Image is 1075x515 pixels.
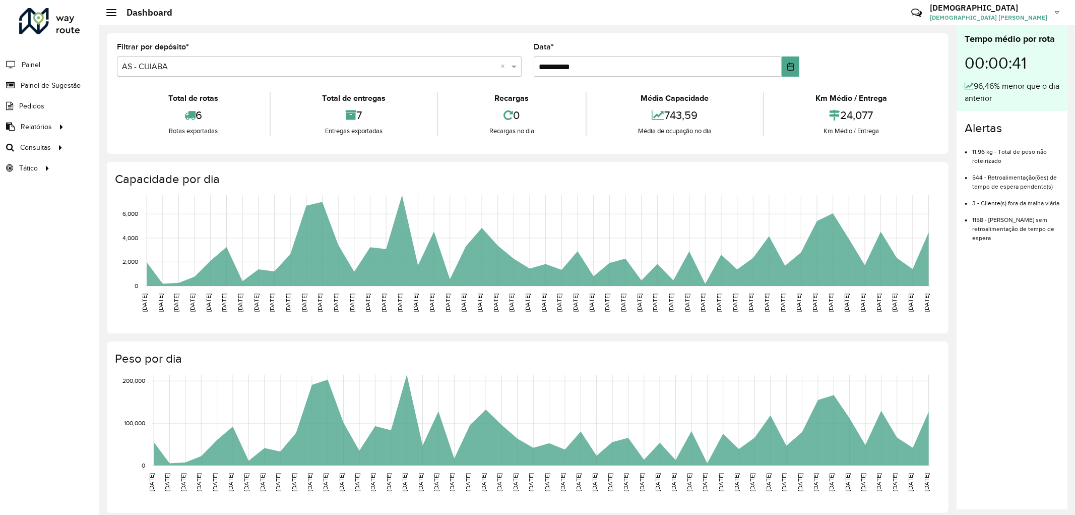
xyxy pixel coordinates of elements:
[354,473,360,491] text: [DATE]
[349,294,355,312] text: [DATE]
[767,104,936,126] div: 24,077
[670,473,677,491] text: [DATE]
[365,294,371,312] text: [DATE]
[875,294,882,312] text: [DATE]
[417,473,424,491] text: [DATE]
[386,473,392,491] text: [DATE]
[575,473,582,491] text: [DATE]
[440,126,583,136] div: Recargas no dia
[135,282,138,289] text: 0
[652,294,659,312] text: [DATE]
[906,2,927,24] a: Contato Rápido
[465,473,471,491] text: [DATE]
[322,473,329,491] text: [DATE]
[591,473,598,491] text: [DATE]
[461,294,467,312] text: [DATE]
[702,473,709,491] text: [DATE]
[413,294,419,312] text: [DATE]
[767,126,936,136] div: Km Médio / Entrega
[119,126,267,136] div: Rotas exportadas
[116,7,172,18] h2: Dashboard
[700,294,707,312] text: [DATE]
[639,473,645,491] text: [DATE]
[157,294,164,312] text: [DATE]
[716,294,722,312] text: [DATE]
[859,294,866,312] text: [DATE]
[440,92,583,104] div: Recargas
[20,142,51,153] span: Consultas
[445,294,451,312] text: [DATE]
[259,473,266,491] text: [DATE]
[306,473,313,491] text: [DATE]
[860,473,866,491] text: [DATE]
[512,473,519,491] text: [DATE]
[253,294,260,312] text: [DATE]
[273,92,434,104] div: Total de entregas
[115,352,938,366] h4: Peso por dia
[588,294,595,312] text: [DATE]
[572,294,579,312] text: [DATE]
[829,473,835,491] text: [DATE]
[534,41,554,53] label: Data
[212,473,218,491] text: [DATE]
[844,294,850,312] text: [DATE]
[164,473,171,491] text: [DATE]
[923,473,930,491] text: [DATE]
[589,92,761,104] div: Média Capacidade
[141,294,148,312] text: [DATE]
[636,294,643,312] text: [DATE]
[811,294,818,312] text: [DATE]
[401,473,408,491] text: [DATE]
[124,420,145,426] text: 100,000
[972,165,1059,191] li: 544 - Retroalimentação(ões) de tempo de espera pendente(s)
[732,294,738,312] text: [DATE]
[492,294,499,312] text: [DATE]
[965,80,1059,104] div: 96,46% menor que o dia anterior
[117,41,189,53] label: Filtrar por depósito
[397,294,403,312] text: [DATE]
[148,473,155,491] text: [DATE]
[122,259,138,265] text: 2,000
[115,172,938,187] h4: Capacidade por dia
[119,104,267,126] div: 6
[524,294,531,312] text: [DATE]
[273,104,434,126] div: 7
[892,294,898,312] text: [DATE]
[544,473,550,491] text: [DATE]
[21,80,81,91] span: Painel de Sugestão
[764,294,770,312] text: [DATE]
[780,294,786,312] text: [DATE]
[589,126,761,136] div: Média de ocupação no dia
[19,163,38,174] span: Tático
[449,473,455,491] text: [DATE]
[19,101,44,111] span: Pedidos
[189,294,196,312] text: [DATE]
[654,473,661,491] text: [DATE]
[972,140,1059,165] li: 11,96 kg - Total de peso não roteirizado
[923,294,930,312] text: [DATE]
[428,294,435,312] text: [DATE]
[180,473,186,491] text: [DATE]
[684,294,690,312] text: [DATE]
[476,294,483,312] text: [DATE]
[440,104,583,126] div: 0
[509,294,515,312] text: [DATE]
[930,13,1047,22] span: [DEMOGRAPHIC_DATA] [PERSON_NAME]
[291,473,297,491] text: [DATE]
[317,294,324,312] text: [DATE]
[718,473,724,491] text: [DATE]
[765,473,772,491] text: [DATE]
[196,473,202,491] text: [DATE]
[607,473,613,491] text: [DATE]
[173,294,180,312] text: [DATE]
[338,473,345,491] text: [DATE]
[273,126,434,136] div: Entregas exportadas
[21,122,52,132] span: Relatórios
[119,92,267,104] div: Total de rotas
[480,473,487,491] text: [DATE]
[142,462,145,469] text: 0
[965,46,1059,80] div: 00:00:41
[623,473,629,491] text: [DATE]
[528,473,534,491] text: [DATE]
[733,473,740,491] text: [DATE]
